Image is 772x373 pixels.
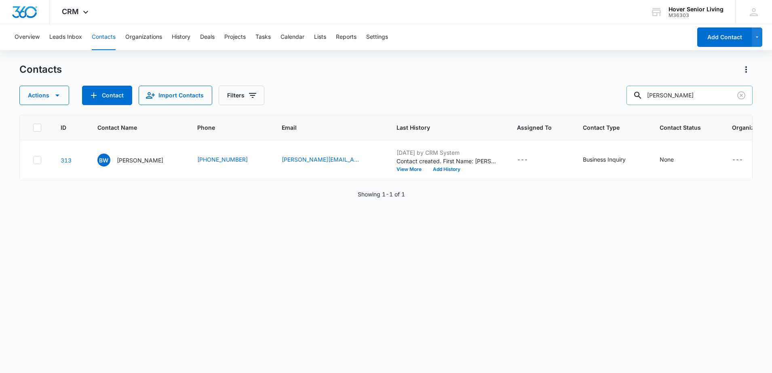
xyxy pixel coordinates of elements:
div: --- [517,155,528,165]
div: Phone - (615) 716-7053 - Select to Edit Field [197,155,262,165]
div: Assigned To - - Select to Edit Field [517,155,542,165]
span: CRM [62,7,79,16]
span: Assigned To [517,123,552,132]
button: Add Contact [82,86,132,105]
span: ID [61,123,66,132]
button: Clear [735,89,748,102]
div: None [660,155,674,164]
button: Add History [427,167,466,172]
span: Phone [197,123,251,132]
button: Deals [200,24,215,50]
button: History [172,24,190,50]
div: Business Inquiry [583,155,626,164]
button: Contacts [92,24,116,50]
div: Organization - - Select to Edit Field [732,155,757,165]
h1: Contacts [19,63,62,76]
span: BW [97,154,110,166]
button: Settings [366,24,388,50]
span: Contact Name [97,123,166,132]
a: [PERSON_NAME][EMAIL_ADDRESS][DOMAIN_NAME] [282,155,363,164]
div: account id [669,13,723,18]
button: Filters [219,86,264,105]
div: Email - brittaney.white@usradiology.com - Select to Edit Field [282,155,377,165]
button: Add Contact [697,27,752,47]
div: Contact Type - Business Inquiry - Select to Edit Field [583,155,640,165]
button: Organizations [125,24,162,50]
p: [PERSON_NAME] [117,156,163,164]
input: Search Contacts [626,86,753,105]
span: Organization [732,123,768,132]
p: Contact created. First Name: [PERSON_NAME] Last Name: WHITE Phone: [PHONE_NUMBER] Email: [PERSON_... [397,157,498,165]
p: [DATE] by CRM System [397,148,498,157]
button: Overview [15,24,40,50]
button: Lists [314,24,326,50]
span: Contact Status [660,123,701,132]
button: Reports [336,24,356,50]
button: Import Contacts [139,86,212,105]
button: Tasks [255,24,271,50]
div: Contact Name - Brittaney WHITE - Select to Edit Field [97,154,178,166]
span: Last History [397,123,486,132]
button: View More [397,167,427,172]
button: Actions [19,86,69,105]
button: Calendar [281,24,304,50]
div: account name [669,6,723,13]
button: Leads Inbox [49,24,82,50]
button: Actions [740,63,753,76]
span: Email [282,123,365,132]
a: Navigate to contact details page for Brittaney WHITE [61,157,72,164]
div: Contact Status - None - Select to Edit Field [660,155,688,165]
p: Showing 1-1 of 1 [358,190,405,198]
button: Projects [224,24,246,50]
span: Contact Type [583,123,629,132]
a: [PHONE_NUMBER] [197,155,248,164]
div: --- [732,155,743,165]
